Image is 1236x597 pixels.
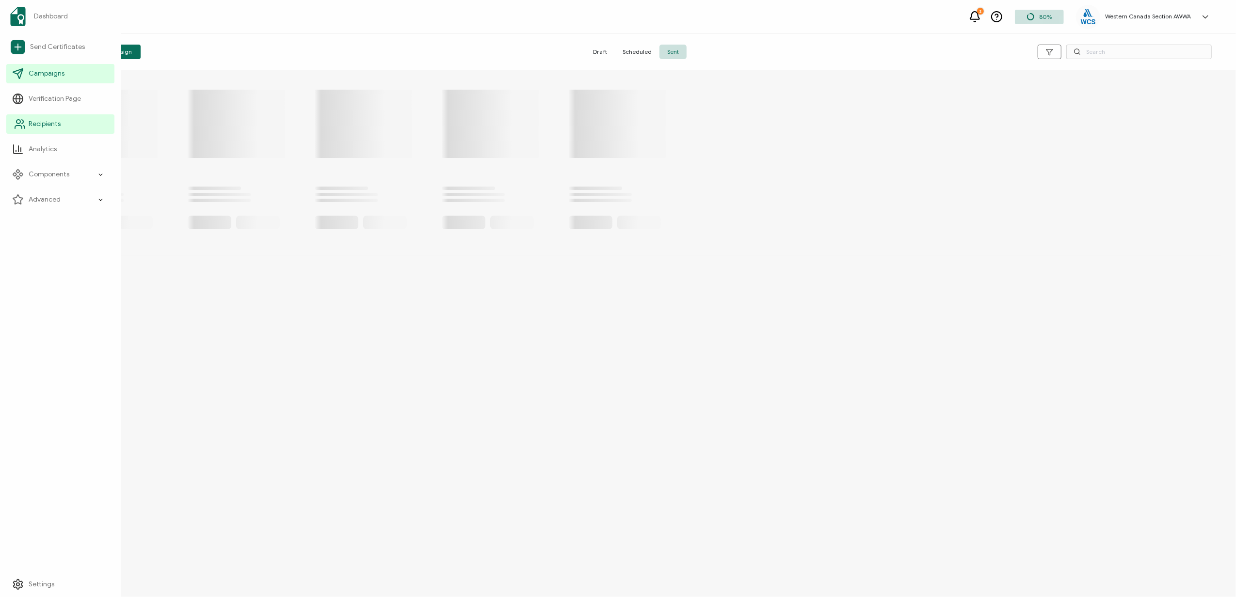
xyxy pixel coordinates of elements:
[6,575,114,594] a: Settings
[6,3,114,30] a: Dashboard
[6,89,114,109] a: Verification Page
[6,64,114,83] a: Campaigns
[585,45,615,59] span: Draft
[659,45,687,59] span: Sent
[29,170,69,179] span: Components
[29,94,81,104] span: Verification Page
[1039,13,1052,20] span: 80%
[6,140,114,159] a: Analytics
[29,69,64,79] span: Campaigns
[29,144,57,154] span: Analytics
[1105,13,1191,20] h5: Western Canada Section AWWA
[29,580,54,589] span: Settings
[1081,9,1095,24] img: eb0530a7-dc53-4dd2-968c-61d1fd0a03d4.png
[6,114,114,134] a: Recipients
[1066,45,1212,59] input: Search
[977,8,984,15] div: 2
[34,12,68,21] span: Dashboard
[10,7,26,26] img: sertifier-logomark-colored.svg
[29,195,61,204] span: Advanced
[29,119,61,129] span: Recipients
[30,42,85,52] span: Send Certificates
[615,45,659,59] span: Scheduled
[6,36,114,58] a: Send Certificates
[1188,550,1236,597] iframe: Chat Widget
